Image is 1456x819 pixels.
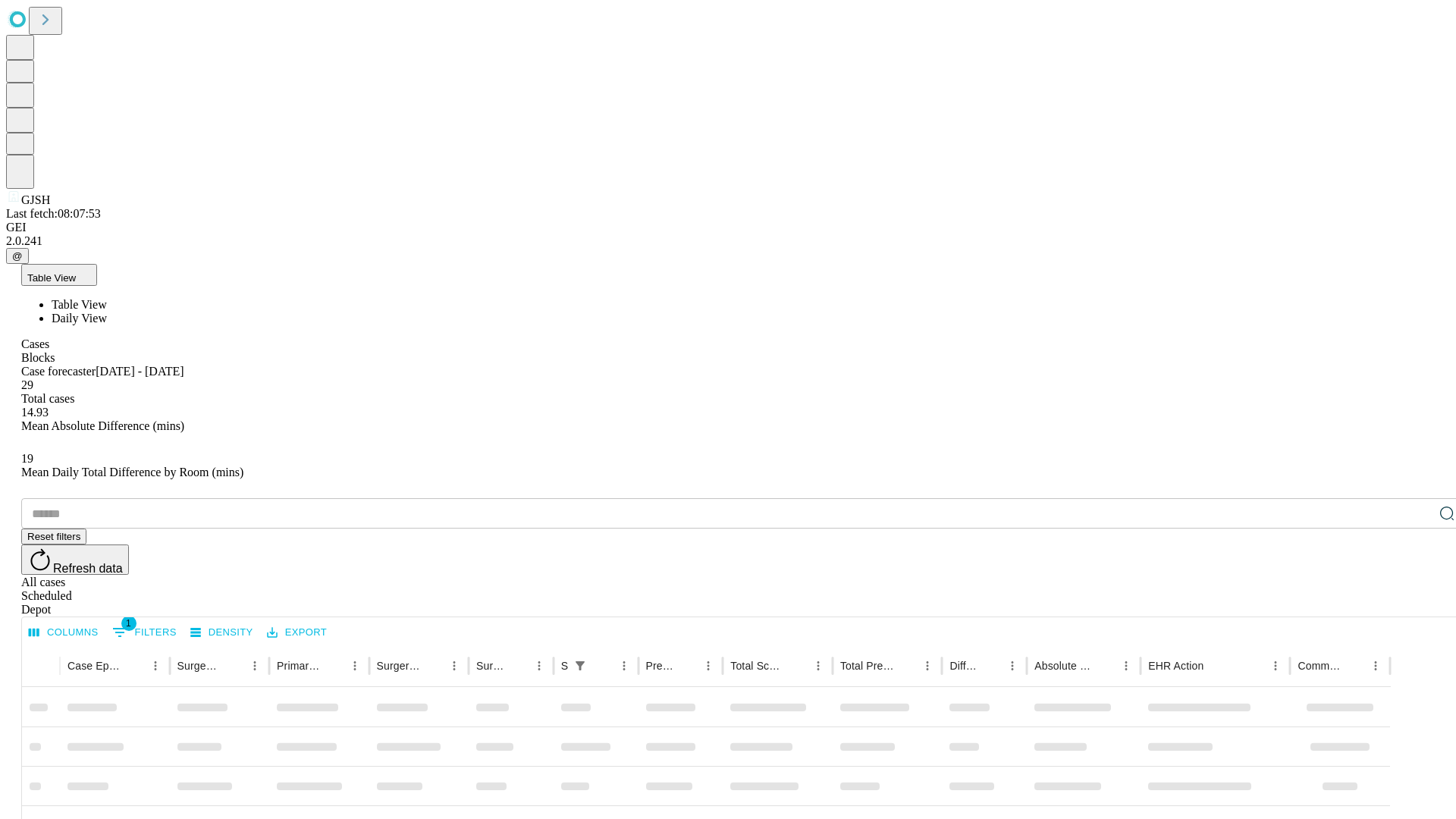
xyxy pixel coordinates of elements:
button: Sort [223,655,244,676]
button: Refresh data [21,544,129,575]
div: Total Scheduled Duration [730,660,785,672]
span: @ [12,250,23,262]
button: Export [263,621,331,645]
button: Sort [981,655,1002,676]
button: Sort [124,655,145,676]
div: Difference [949,660,979,672]
div: Primary Service [277,660,321,672]
button: Menu [344,655,366,676]
span: Last fetch: 08:07:53 [6,207,101,220]
button: Sort [676,655,698,676]
div: GEI [6,221,1450,234]
button: Menu [529,655,550,676]
button: Show filters [570,655,591,676]
div: Surgery Name [377,660,421,672]
span: Refresh data [53,562,123,575]
button: Menu [917,655,938,676]
button: Sort [323,655,344,676]
button: Sort [1094,655,1116,676]
button: Menu [145,655,166,676]
div: Comments [1298,660,1341,672]
button: Select columns [25,621,102,645]
span: Reset filters [27,531,80,542]
button: Menu [1116,655,1137,676]
button: Menu [698,655,719,676]
span: [DATE] - [DATE] [96,365,184,378]
button: Sort [592,655,613,676]
button: Sort [422,655,444,676]
button: Menu [613,655,635,676]
button: Density [187,621,257,645]
span: Daily View [52,312,107,325]
span: Table View [27,272,76,284]
div: Case Epic Id [67,660,122,672]
button: Menu [808,655,829,676]
button: Reset filters [21,529,86,544]
button: Sort [1344,655,1365,676]
div: Surgery Date [476,660,506,672]
button: Menu [1265,655,1286,676]
span: Total cases [21,392,74,405]
div: Total Predicted Duration [840,660,895,672]
span: Mean Daily Total Difference by Room (mins) [21,466,243,479]
button: Menu [1365,655,1386,676]
div: Absolute Difference [1034,660,1093,672]
div: 1 active filter [570,655,591,676]
button: Sort [896,655,917,676]
span: 29 [21,378,33,391]
button: Sort [1205,655,1226,676]
button: Sort [507,655,529,676]
span: Case forecaster [21,365,96,378]
span: 19 [21,452,33,465]
div: 2.0.241 [6,234,1450,248]
div: EHR Action [1148,660,1203,672]
div: Scheduled In Room Duration [561,660,568,672]
button: @ [6,248,29,264]
button: Menu [244,655,265,676]
span: GJSH [21,193,50,206]
div: Surgeon Name [177,660,221,672]
button: Sort [786,655,808,676]
span: Table View [52,298,107,311]
span: 14.93 [21,406,49,419]
button: Menu [444,655,465,676]
button: Menu [1002,655,1023,676]
span: Mean Absolute Difference (mins) [21,419,184,432]
button: Show filters [108,620,180,645]
button: Table View [21,264,97,286]
span: 1 [121,616,136,631]
div: Predicted In Room Duration [646,660,676,672]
